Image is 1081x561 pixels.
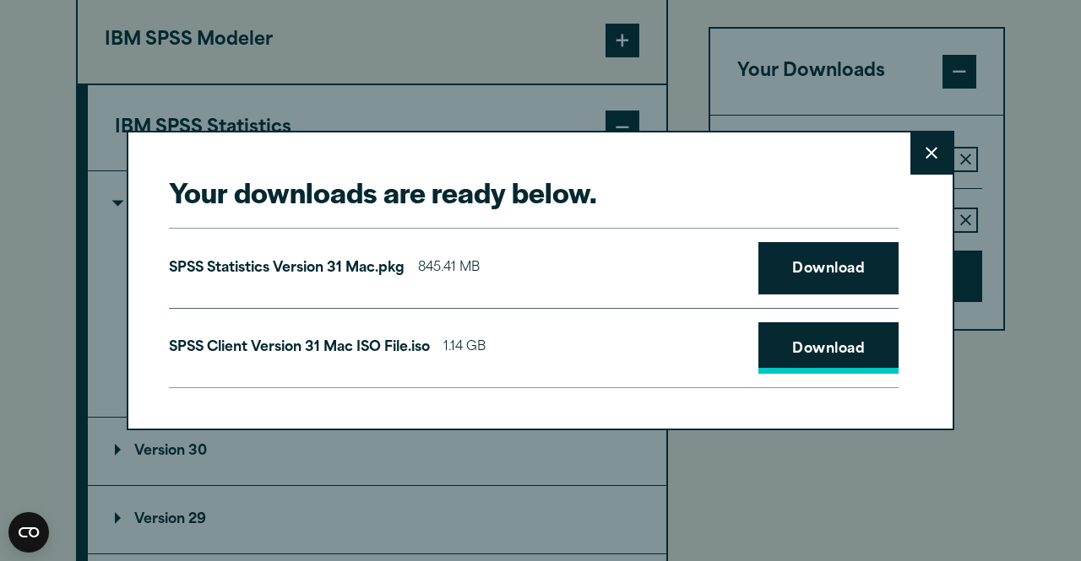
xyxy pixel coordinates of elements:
span: 845.41 MB [418,256,480,281]
a: Download [758,242,899,294]
span: 1.14 GB [443,336,486,360]
h2: Your downloads are ready below. [169,173,899,211]
button: Open CMP widget [8,512,49,553]
p: SPSS Statistics Version 31 Mac.pkg [169,256,405,281]
p: SPSS Client Version 31 Mac ISO File.iso [169,336,430,360]
a: Download [758,322,899,375]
